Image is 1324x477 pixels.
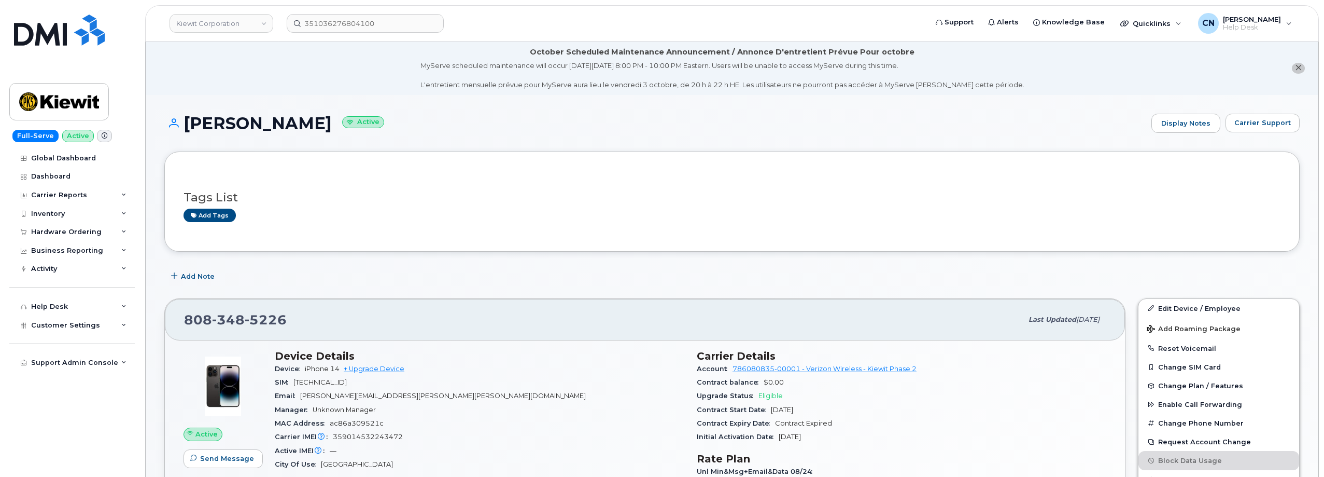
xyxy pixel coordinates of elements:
[1158,401,1242,408] span: Enable Call Forwarding
[275,365,305,373] span: Device
[697,453,1106,465] h3: Rate Plan
[697,468,818,475] span: Unl Min&Msg+Email&Data 08/24
[733,365,917,373] a: 786080835-00001 - Verizon Wireless - Kiewit Phase 2
[192,355,254,417] img: image20231002-3703462-njx0qo.jpeg
[275,447,330,455] span: Active IMEI
[275,392,300,400] span: Email
[697,433,779,441] span: Initial Activation Date
[697,419,775,427] span: Contract Expiry Date
[212,312,245,328] span: 348
[779,433,801,441] span: [DATE]
[697,406,771,414] span: Contract Start Date
[275,460,321,468] span: City Of Use
[530,47,914,58] div: October Scheduled Maintenance Announcement / Annonce D'entretient Prévue Pour octobre
[245,312,287,328] span: 5226
[775,419,832,427] span: Contract Expired
[300,392,586,400] span: [PERSON_NAME][EMAIL_ADDRESS][PERSON_NAME][PERSON_NAME][DOMAIN_NAME]
[697,350,1106,362] h3: Carrier Details
[1279,432,1316,469] iframe: Messenger Launcher
[758,392,783,400] span: Eligible
[342,116,384,128] small: Active
[184,209,236,222] a: Add tags
[330,447,336,455] span: —
[1226,114,1300,132] button: Carrier Support
[275,350,684,362] h3: Device Details
[1138,376,1299,395] button: Change Plan / Features
[1292,63,1305,74] button: close notification
[164,114,1146,132] h1: [PERSON_NAME]
[697,365,733,373] span: Account
[313,406,376,414] span: Unknown Manager
[195,429,218,439] span: Active
[420,61,1024,90] div: MyServe scheduled maintenance will occur [DATE][DATE] 8:00 PM - 10:00 PM Eastern. Users will be u...
[697,378,764,386] span: Contract balance
[1138,318,1299,339] button: Add Roaming Package
[1138,451,1299,470] button: Block Data Usage
[1138,432,1299,451] button: Request Account Change
[1234,118,1291,128] span: Carrier Support
[1138,395,1299,414] button: Enable Call Forwarding
[1076,316,1100,323] span: [DATE]
[184,449,263,468] button: Send Message
[1151,114,1220,133] a: Display Notes
[333,433,403,441] span: 359014532243472
[764,378,784,386] span: $0.00
[184,191,1280,204] h3: Tags List
[181,271,215,281] span: Add Note
[293,378,347,386] span: [TECHNICAL_ID]
[164,267,223,286] button: Add Note
[184,312,287,328] span: 808
[275,406,313,414] span: Manager
[200,454,254,464] span: Send Message
[697,392,758,400] span: Upgrade Status
[275,419,330,427] span: MAC Address
[1138,414,1299,432] button: Change Phone Number
[1138,299,1299,318] a: Edit Device / Employee
[1029,316,1076,323] span: Last updated
[344,365,404,373] a: + Upgrade Device
[321,460,393,468] span: [GEOGRAPHIC_DATA]
[1138,358,1299,376] button: Change SIM Card
[330,419,384,427] span: ac86a309521c
[275,378,293,386] span: SIM
[1147,325,1241,335] span: Add Roaming Package
[275,433,333,441] span: Carrier IMEI
[1158,382,1243,390] span: Change Plan / Features
[771,406,793,414] span: [DATE]
[305,365,340,373] span: iPhone 14
[1138,339,1299,358] button: Reset Voicemail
